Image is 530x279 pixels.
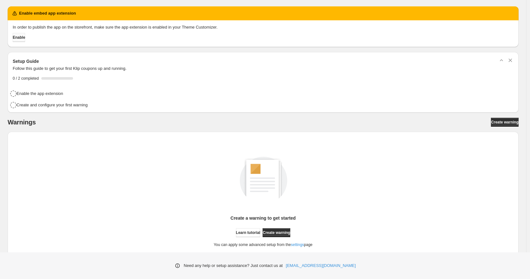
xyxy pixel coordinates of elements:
[13,76,39,81] span: 0 / 2 completed
[236,228,260,237] a: Learn tutorial
[19,10,76,17] h2: Enable embed app extension
[17,90,63,97] h4: Enable the app extension
[13,35,25,40] span: Enable
[263,228,290,237] a: Create warning
[231,215,296,221] p: Create a warning to get started
[8,118,36,126] h2: Warnings
[13,58,39,64] h3: Setup Guide
[214,242,312,247] p: You can apply some advanced setup from the page
[291,242,304,247] a: settings
[13,65,513,72] p: Follow this guide to get your first Klip coupons up and running.
[491,118,519,127] a: Create warning
[491,120,519,125] span: Create warning
[13,24,513,30] p: In order to publish the app on the storefront, make sure the app extension is enabled in your The...
[263,230,290,235] span: Create warning
[286,262,356,269] a: [EMAIL_ADDRESS][DOMAIN_NAME]
[236,230,260,235] span: Learn tutorial
[13,33,25,42] button: Enable
[17,102,88,108] h4: Create and configure your first warning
